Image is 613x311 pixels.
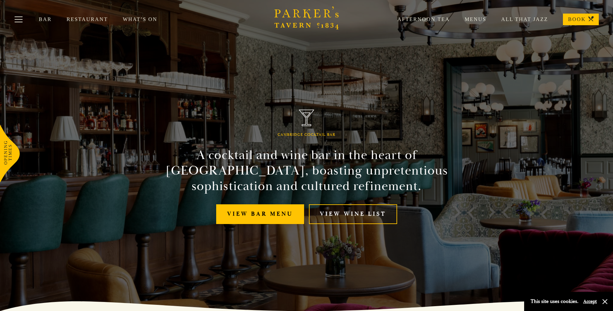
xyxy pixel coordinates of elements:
a: View Wine List [309,204,397,224]
img: Parker's Tavern Brasserie Cambridge [299,110,314,126]
h2: A cocktail and wine bar in the heart of [GEOGRAPHIC_DATA], boasting unpretentious sophistication ... [159,147,454,194]
button: Close and accept [602,298,608,305]
h1: Cambridge Cocktail Bar [278,133,335,137]
a: View bar menu [216,204,304,224]
button: Accept [583,298,597,305]
p: This site uses cookies. [531,297,578,306]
